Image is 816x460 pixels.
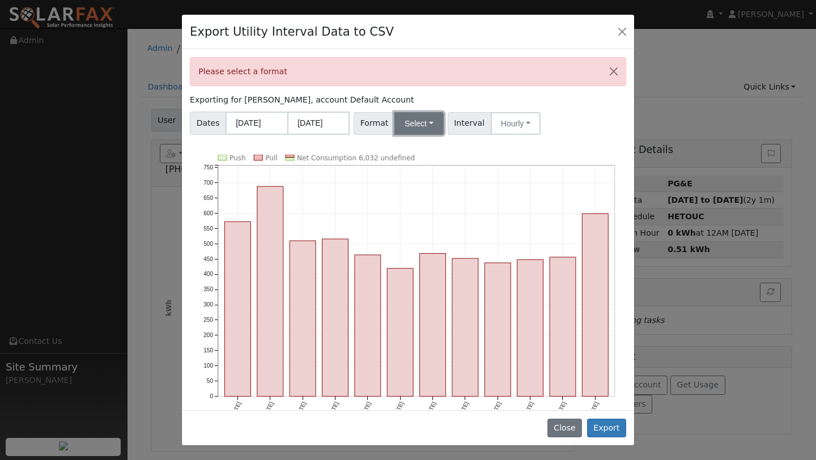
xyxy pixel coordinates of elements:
text: 150 [203,347,213,353]
rect: onclick="" [550,257,576,397]
rect: onclick="" [322,239,348,397]
h4: Export Utility Interval Data to CSV [190,23,394,41]
div: Please select a format [190,57,626,86]
rect: onclick="" [257,186,283,397]
text: 300 [203,301,213,308]
rect: onclick="" [355,255,381,397]
span: Interval [448,112,491,135]
text: 350 [203,286,213,292]
label: Exporting for [PERSON_NAME], account Default Account [190,94,414,106]
text: 250 [203,317,213,323]
rect: onclick="" [387,269,413,397]
text: 550 [203,225,213,232]
rect: onclick="" [452,258,478,396]
text: 0 [210,393,214,399]
button: Close [602,58,626,86]
button: Select [394,112,444,135]
text: Pull [265,154,277,162]
button: Export [587,419,626,438]
text: Net Consumption 6,032 undefined [297,154,415,162]
text: 750 [203,164,213,171]
rect: onclick="" [484,263,511,397]
button: Close [547,419,582,438]
text: 700 [203,180,213,186]
span: Format [354,112,395,135]
rect: onclick="" [583,214,609,396]
text: 200 [203,332,213,338]
rect: onclick="" [517,259,543,396]
button: Close [614,23,630,39]
text: 650 [203,195,213,201]
button: Hourly [491,112,541,135]
text: 450 [203,256,213,262]
rect: onclick="" [420,254,446,397]
text: 600 [203,210,213,216]
rect: onclick="" [225,222,251,396]
text: Push [229,154,246,162]
text: 100 [203,363,213,369]
text: 500 [203,241,213,247]
rect: onclick="" [290,241,316,397]
span: Dates [190,112,226,135]
text: 50 [207,378,214,384]
text: 400 [203,271,213,278]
